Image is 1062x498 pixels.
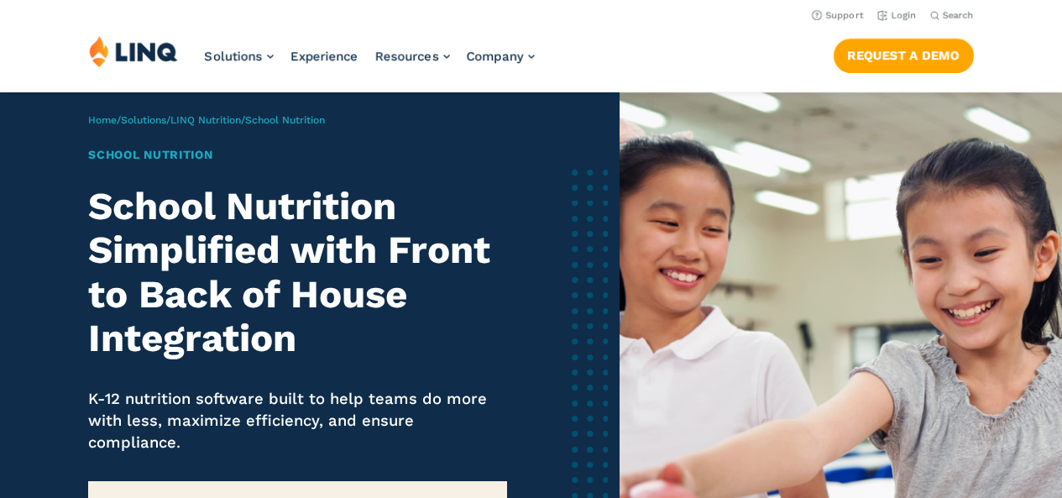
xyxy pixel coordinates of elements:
[88,185,506,361] h2: School Nutrition Simplified with Front to Back of House Integration
[88,114,117,126] a: Home
[467,49,524,64] span: Company
[205,49,274,64] a: Solutions
[170,114,241,126] a: LINQ Nutrition
[121,114,166,126] a: Solutions
[205,35,535,91] nav: Primary Navigation
[205,49,263,64] span: Solutions
[88,146,506,164] h1: School Nutrition
[89,35,178,67] img: LINQ | K‑12 Software
[812,10,864,21] a: Support
[834,39,974,72] a: Request a Demo
[375,49,450,64] a: Resources
[375,49,439,64] span: Resources
[467,49,535,64] a: Company
[930,9,974,22] button: Open Search Bar
[877,10,917,21] a: Login
[290,49,358,64] a: Experience
[88,114,325,126] span: / / /
[245,114,325,126] span: School Nutrition
[834,35,974,72] nav: Button Navigation
[88,388,506,454] p: K-12 nutrition software built to help teams do more with less, maximize efficiency, and ensure co...
[943,10,974,21] span: Search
